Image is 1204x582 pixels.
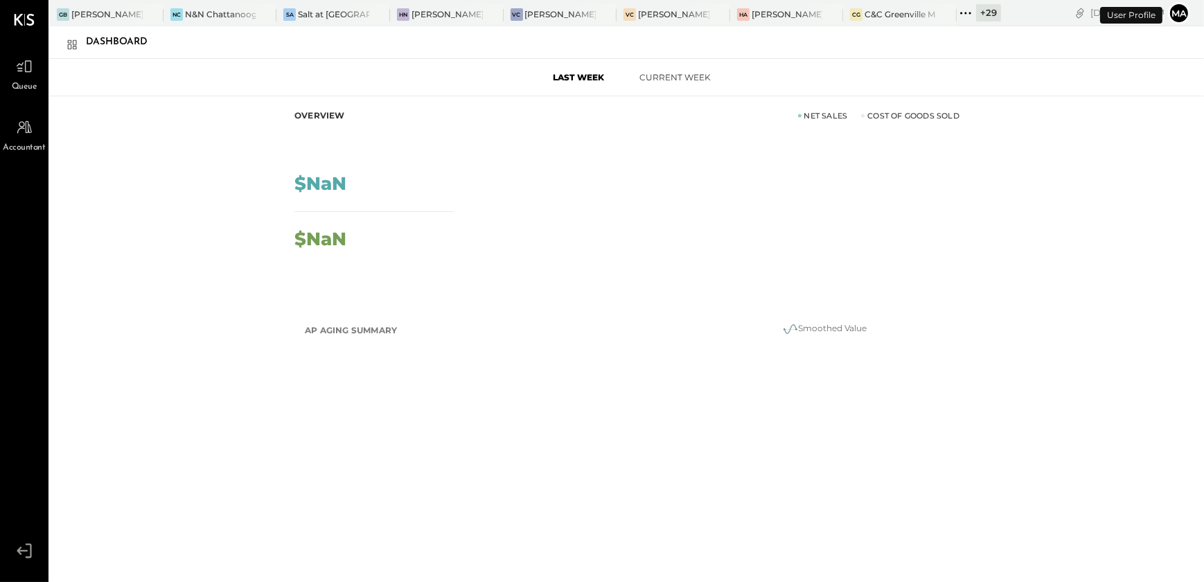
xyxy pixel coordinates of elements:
button: Last Week [530,66,627,89]
div: copy link [1073,6,1087,20]
div: + 29 [976,4,1001,21]
div: GB [57,8,69,21]
div: Smoothed Value [686,321,963,337]
div: [PERSON_NAME] Confections - [GEOGRAPHIC_DATA] [525,8,596,20]
a: Queue [1,53,48,94]
div: [PERSON_NAME]'s Nashville [411,8,483,20]
div: Sa [283,8,296,21]
div: Overview [294,110,345,121]
button: ma [1168,2,1190,24]
div: C&C Greenville Main, LLC [865,8,936,20]
div: Cost of Goods Sold [861,110,959,121]
div: [PERSON_NAME] [GEOGRAPHIC_DATA] [71,8,143,20]
div: $NaN [294,230,346,248]
div: HA [737,8,750,21]
div: VC [511,8,523,21]
h2: AP Aging Summary [305,318,397,343]
div: [DATE] [1090,6,1165,19]
div: NC [170,8,183,21]
div: Salt at [GEOGRAPHIC_DATA] [298,8,369,20]
div: CG [850,8,862,21]
button: Current Week [627,66,724,89]
div: [PERSON_NAME] Confections - [GEOGRAPHIC_DATA] [638,8,709,20]
div: [PERSON_NAME]'s Atlanta [752,8,823,20]
div: VC [623,8,636,21]
div: N&N Chattanooga, LLC [185,8,256,20]
div: $NaN [294,175,346,193]
span: Queue [12,81,37,94]
span: Accountant [3,142,46,155]
div: User Profile [1100,7,1162,24]
div: Dashboard [86,31,161,53]
div: Net Sales [798,110,848,121]
a: Accountant [1,114,48,155]
div: HN [397,8,409,21]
